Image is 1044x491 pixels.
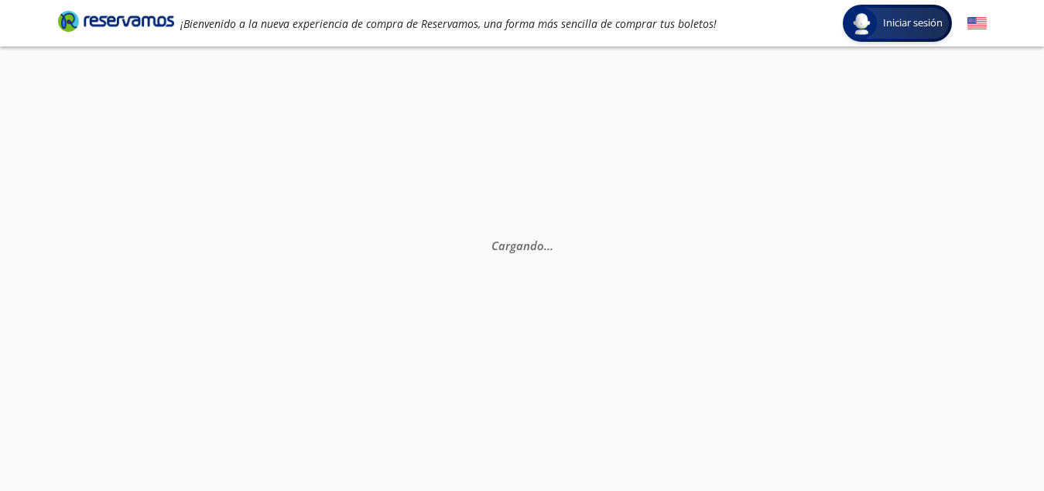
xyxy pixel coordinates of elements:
[58,9,174,33] i: Brand Logo
[550,238,553,253] span: .
[58,9,174,37] a: Brand Logo
[547,238,550,253] span: .
[877,15,949,31] span: Iniciar sesión
[967,14,987,33] button: English
[544,238,547,253] span: .
[491,238,553,253] em: Cargando
[180,16,717,31] em: ¡Bienvenido a la nueva experiencia de compra de Reservamos, una forma más sencilla de comprar tus...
